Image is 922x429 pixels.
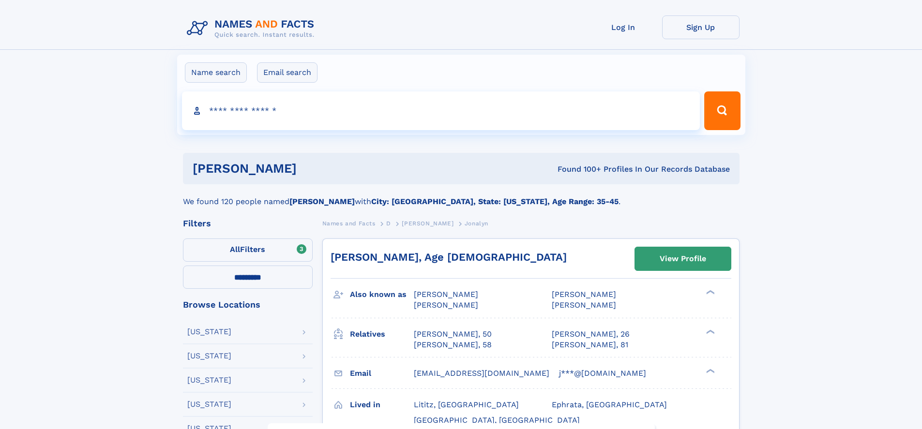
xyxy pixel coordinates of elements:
h3: Relatives [350,326,414,342]
div: [US_STATE] [187,400,231,408]
a: D [386,217,391,229]
h3: Also known as [350,286,414,303]
a: Log In [585,15,662,39]
span: [EMAIL_ADDRESS][DOMAIN_NAME] [414,369,549,378]
label: Filters [183,238,313,262]
span: [PERSON_NAME] [552,290,616,299]
span: [GEOGRAPHIC_DATA], [GEOGRAPHIC_DATA] [414,415,580,425]
b: [PERSON_NAME] [289,197,355,206]
span: Lititz, [GEOGRAPHIC_DATA] [414,400,519,409]
a: [PERSON_NAME] [402,217,453,229]
div: ❯ [704,368,715,374]
a: [PERSON_NAME], 81 [552,340,628,350]
h3: Email [350,365,414,382]
div: We found 120 people named with . [183,184,740,207]
label: Email search [257,62,317,83]
span: All [230,245,240,254]
span: j***@[DOMAIN_NAME] [559,369,646,378]
a: [PERSON_NAME], 58 [414,340,492,350]
span: Ephrata, [GEOGRAPHIC_DATA] [552,400,667,409]
div: View Profile [660,248,706,270]
a: View Profile [635,247,731,270]
h3: Lived in [350,397,414,413]
div: ❯ [704,289,715,296]
span: Jonalyn [465,220,488,227]
div: [US_STATE] [187,376,231,384]
a: [PERSON_NAME], 26 [552,329,630,340]
div: [US_STATE] [187,328,231,336]
span: [PERSON_NAME] [414,300,478,310]
a: Sign Up [662,15,740,39]
img: Logo Names and Facts [183,15,322,42]
h1: [PERSON_NAME] [193,163,427,175]
input: search input [182,91,700,130]
div: ❯ [704,328,715,335]
a: Names and Facts [322,217,376,229]
span: [PERSON_NAME] [552,300,616,310]
b: City: [GEOGRAPHIC_DATA], State: [US_STATE], Age Range: 35-45 [371,197,619,206]
button: Search Button [704,91,740,130]
label: Name search [185,62,247,83]
a: [PERSON_NAME], 50 [414,329,492,340]
span: [PERSON_NAME] [414,290,478,299]
a: [PERSON_NAME], Age [DEMOGRAPHIC_DATA] [331,251,567,263]
div: Browse Locations [183,300,313,309]
span: [PERSON_NAME] [402,220,453,227]
div: [US_STATE] [187,352,231,360]
div: Filters [183,219,313,228]
div: Found 100+ Profiles In Our Records Database [427,164,730,175]
span: D [386,220,391,227]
